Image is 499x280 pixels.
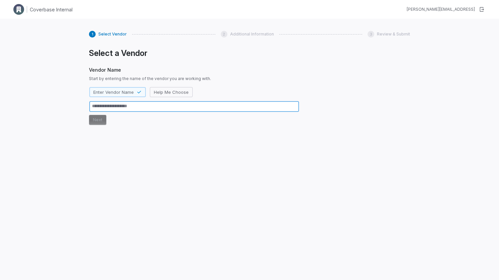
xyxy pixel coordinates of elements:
span: Help Me Choose [154,89,189,95]
div: 1 [89,31,96,38]
img: Clerk Logo [13,4,24,15]
button: Enter Vendor Name [89,87,146,97]
div: [PERSON_NAME][EMAIL_ADDRESS] [407,7,475,12]
span: Review & Submit [377,31,410,37]
span: Select Vendor [98,31,127,37]
button: Help Me Choose [150,87,193,97]
div: 2 [221,31,227,38]
span: Enter Vendor Name [93,89,134,95]
h1: Coverbase Internal [30,6,73,13]
div: 3 [368,31,374,38]
span: Vendor Name [89,66,299,73]
span: Start by entering the name of the vendor you are working with. [89,76,299,81]
h1: Select a Vendor [89,48,299,58]
span: Additional Information [230,31,274,37]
